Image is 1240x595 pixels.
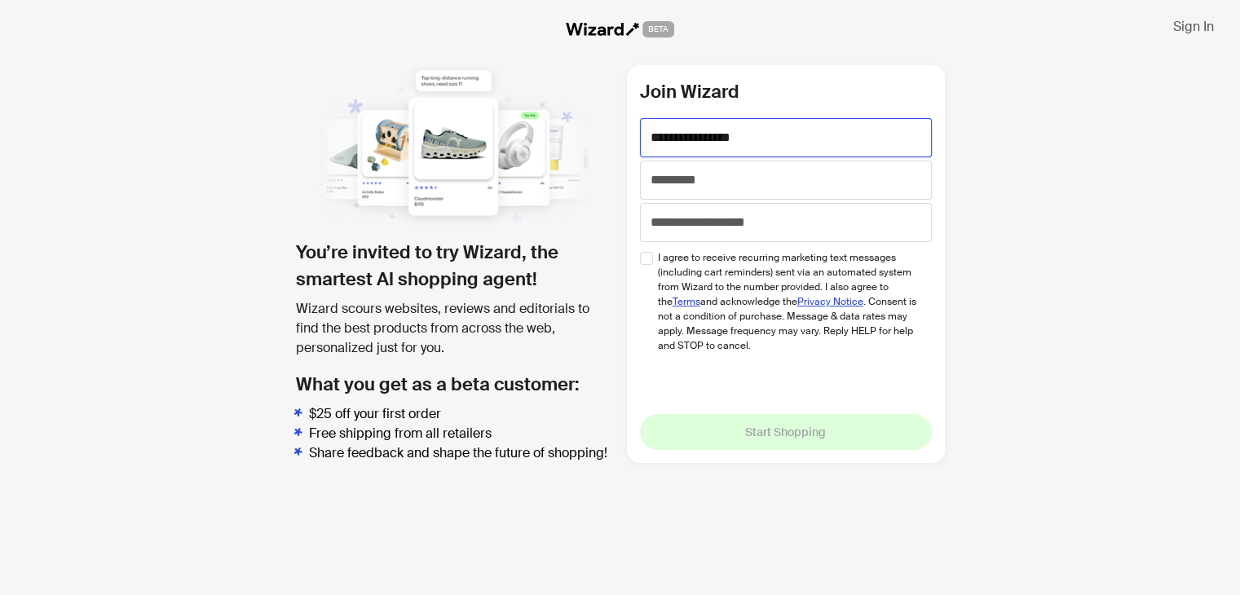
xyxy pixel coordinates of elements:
[1173,18,1214,35] span: Sign In
[309,443,614,463] li: Share feedback and shape the future of shopping!
[642,21,674,37] span: BETA
[296,299,614,358] div: Wizard scours websites, reviews and editorials to find the best products from across the web, per...
[640,414,932,450] button: Start Shopping
[673,295,700,308] a: Terms
[658,250,920,353] span: I agree to receive recurring marketing text messages (including cart reminders) sent via an autom...
[640,78,932,105] h2: Join Wizard
[309,424,614,443] li: Free shipping from all retailers
[309,404,614,424] li: $25 off your first order
[1160,13,1227,39] button: Sign In
[296,371,614,398] h2: What you get as a beta customer:
[296,239,614,293] h1: You’re invited to try Wizard, the smartest AI shopping agent!
[797,295,863,308] a: Privacy Notice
